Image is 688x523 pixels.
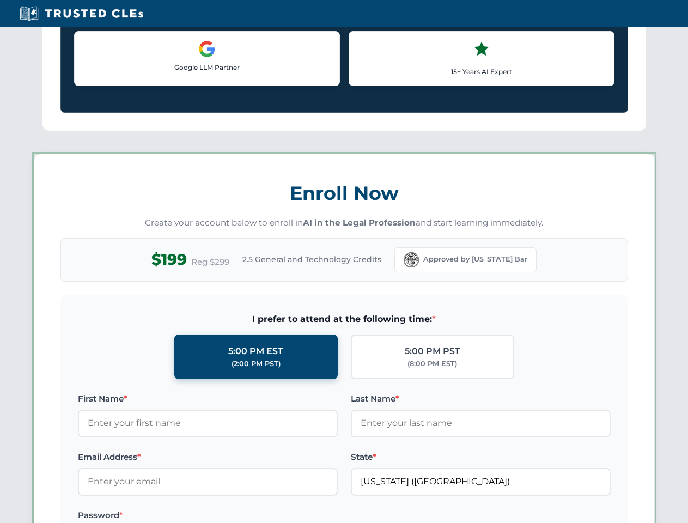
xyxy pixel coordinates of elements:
span: Reg $299 [191,256,229,269]
label: Password [78,509,338,522]
p: Google LLM Partner [83,62,331,72]
div: 5:00 PM PST [405,344,460,358]
label: First Name [78,392,338,405]
img: Google [198,40,216,58]
input: Enter your first name [78,410,338,437]
label: State [351,451,611,464]
p: 15+ Years AI Expert [358,66,605,77]
input: Enter your last name [351,410,611,437]
span: Approved by [US_STATE] Bar [423,254,527,265]
p: Create your account below to enroll in and start learning immediately. [60,217,628,229]
label: Last Name [351,392,611,405]
input: Enter your email [78,468,338,495]
div: (2:00 PM PST) [232,358,281,369]
h3: Enroll Now [60,176,628,210]
img: Trusted CLEs [16,5,147,22]
img: Florida Bar [404,252,419,267]
span: $199 [151,247,187,272]
div: (8:00 PM EST) [407,358,457,369]
div: 5:00 PM EST [228,344,283,358]
label: Email Address [78,451,338,464]
input: Florida (FL) [351,468,611,495]
strong: AI in the Legal Profession [303,217,416,228]
span: I prefer to attend at the following time: [78,312,611,326]
span: 2.5 General and Technology Credits [242,253,381,265]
